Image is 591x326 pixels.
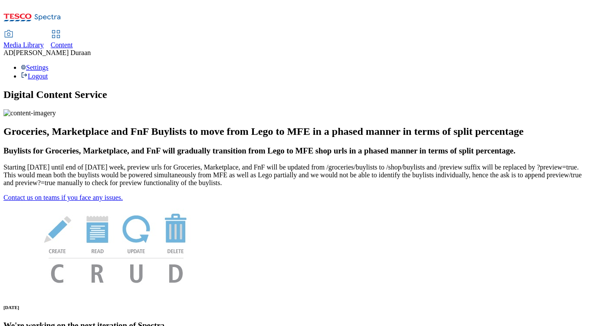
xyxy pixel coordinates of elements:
[3,109,56,117] img: content-imagery
[3,305,588,310] h6: [DATE]
[3,31,44,49] a: Media Library
[21,72,48,80] a: Logout
[3,146,588,156] h3: Buylists for Groceries, Marketplace, and FnF will gradually transition from Lego to MFE shop urls...
[3,49,13,56] span: AD
[3,163,588,187] p: Starting [DATE] until end of [DATE] week, preview urls for Groceries, Marketplace, and FnF will b...
[3,126,588,137] h2: Groceries, Marketplace and FnF Buylists to move from Lego to MFE in a phased manner in terms of s...
[13,49,91,56] span: [PERSON_NAME] Duraan
[51,31,73,49] a: Content
[3,194,123,201] a: Contact us on teams if you face any issues.
[3,41,44,49] span: Media Library
[3,202,229,292] img: News Image
[3,89,588,101] h1: Digital Content Service
[51,41,73,49] span: Content
[21,64,49,71] a: Settings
